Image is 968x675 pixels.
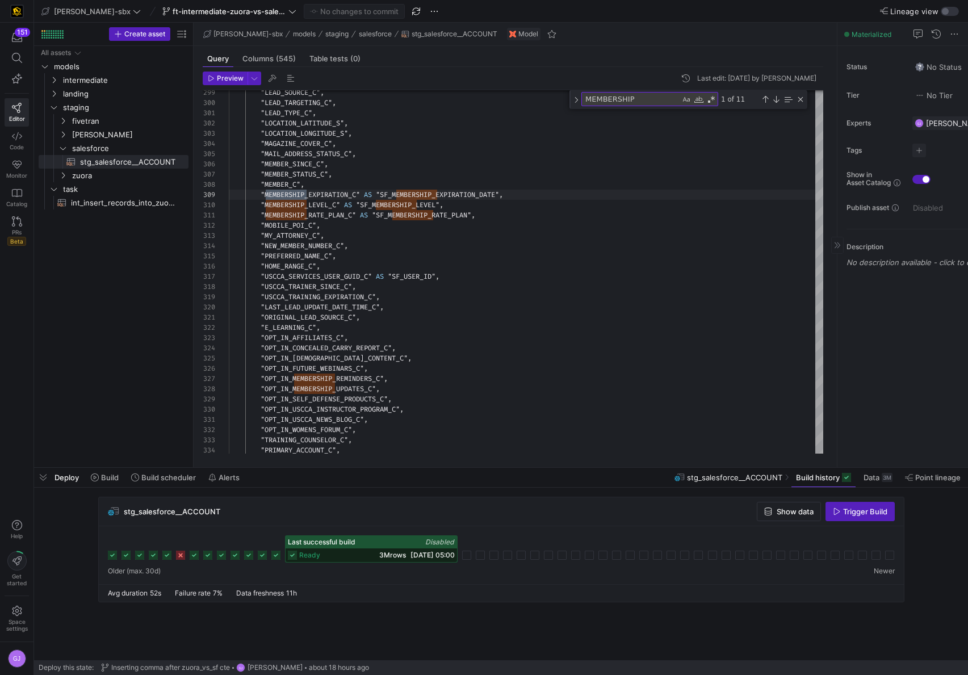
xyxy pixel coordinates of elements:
span: Publish asset [847,204,889,212]
span: Lineage view [890,7,938,16]
span: zuora [72,169,187,182]
img: No status [915,62,924,72]
span: , [332,139,336,148]
div: 303 [203,128,215,139]
span: "OPT_IN_FUTURE_WEBINARS_C" [261,364,364,373]
span: Trigger Build [843,507,887,516]
div: 312 [203,220,215,230]
span: fivetran [72,115,187,128]
div: Press SPACE to select this row. [39,87,188,100]
span: , [376,292,380,301]
a: stg_salesforce__ACCOUNT​​​​​​​​​​ [39,155,188,169]
div: 3M [882,473,892,482]
div: 316 [203,261,215,271]
div: 308 [203,179,215,190]
span: AS [376,272,384,281]
span: "LEAD_TARGETING_C" [261,98,332,107]
span: Build scheduler [141,473,196,482]
div: Press SPACE to select this row. [39,73,188,87]
span: "MEMBERSHIP_LEVEL_C" [261,200,340,209]
span: , [312,108,316,118]
span: "MOBILE_POI_C" [261,221,316,230]
button: No tierNo Tier [912,88,956,103]
span: Data freshness [236,589,284,597]
button: Inserting comma after zuora_vs_sf cteGJ[PERSON_NAME]about 18 hours ago [98,660,372,675]
div: 305 [203,149,215,159]
button: staging [322,27,351,41]
span: 52s [150,589,161,597]
a: Spacesettings [5,601,29,637]
span: , [376,384,380,393]
span: salesforce [359,30,392,38]
span: , [348,129,352,138]
span: (0) [350,55,361,62]
span: , [320,231,324,240]
div: GJ [236,663,245,672]
a: Catalog [5,183,29,212]
span: about 18 hours ago [309,664,369,672]
span: int_insert_records_into_zuora_vs_salesforce​​​​​​​​​​ [71,196,175,209]
span: Help [10,533,24,539]
span: , [300,180,304,189]
div: Press SPACE to select this row. [39,169,188,182]
span: stg_salesforce__ACCOUNT [124,507,220,516]
span: , [439,200,443,209]
span: No Tier [915,91,953,100]
div: Previous Match (⇧Enter) [761,95,770,104]
span: Code [10,144,24,150]
div: 319 [203,292,215,302]
span: "LAST_LEAD_UPDATE_DATE_TIME_C" [261,303,380,312]
span: "LEAD_TYPE_C" [261,108,312,118]
button: No statusNo Status [912,60,965,74]
span: Deploy [55,473,79,482]
span: "OPT_IN_MEMBERSHIP_REMINDERS_C" [261,374,384,383]
div: All assets [41,49,71,57]
div: 326 [203,363,215,374]
span: , [328,170,332,179]
div: 310 [203,200,215,210]
span: AS [364,190,372,199]
span: ready [299,551,320,559]
span: , [344,333,348,342]
span: Avg duration [108,589,148,597]
span: "USCCA_TRAINER_SINCE_C" [261,282,352,291]
span: "MEMBERSHIP_RATE_PLAN_C" [261,211,356,220]
button: GJ [5,647,29,670]
div: 323 [203,333,215,343]
span: [PERSON_NAME] [248,664,303,672]
div: Close (Escape) [796,95,805,104]
span: , [408,354,412,363]
button: Build history [791,468,856,487]
span: "OPT_IN_MEMBERSHIP_UPDATES_C" [261,384,376,393]
span: models [293,30,316,38]
button: Build [86,468,124,487]
span: staging [63,101,187,114]
span: , [344,119,348,128]
div: 315 [203,251,215,261]
button: salesforce [356,27,395,41]
span: Inserting comma after zuora_vs_sf cte [111,664,230,672]
button: Point lineage [900,468,966,487]
div: 330 [203,404,215,414]
span: Show data [777,507,814,516]
span: , [316,262,320,271]
span: Deploy this state: [39,664,94,672]
button: Data3M [858,468,898,487]
div: Use Regular Expression (⌥⌘R) [706,94,717,105]
a: PRsBeta [5,212,29,250]
span: "MEMBERSHIP_EXPIRATION_C" [261,190,360,199]
a: int_insert_records_into_zuora_vs_salesforce​​​​​​​​​​ [39,196,188,209]
span: 11h [286,589,297,597]
span: "TRAINING_COUNSELOR_C" [261,435,348,445]
button: Getstarted [5,547,29,591]
button: [PERSON_NAME]-sbx [39,4,144,19]
span: "ORIGINAL_LEAD_SOURCE_C" [261,313,356,322]
a: Editor [5,98,29,127]
span: "MEMBER_STATUS_C" [261,170,328,179]
span: Create asset [124,30,165,38]
img: https://storage.googleapis.com/y42-prod-data-exchange/images/uAsz27BndGEK0hZWDFeOjoxA7jCwgK9jE472... [11,6,23,17]
span: "MEMBER_SINCE_C" [261,160,324,169]
span: , [332,251,336,261]
div: Last edit: [DATE] by [PERSON_NAME] [697,74,816,82]
span: Editor [9,115,25,122]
